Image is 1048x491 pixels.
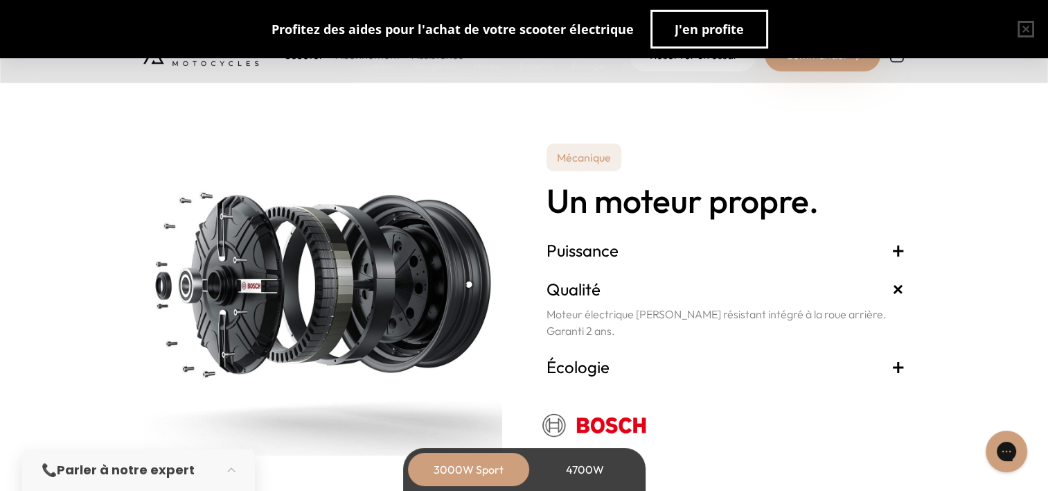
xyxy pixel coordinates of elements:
[547,277,905,300] h3: Qualité
[547,182,905,219] h2: Un moteur propre.
[891,239,905,261] span: +
[547,355,905,377] h3: Écologie
[885,276,911,302] span: +
[547,144,621,171] p: Mécanique
[547,239,905,261] h3: Puissance
[143,144,502,456] img: moteur.jpeg
[530,453,641,486] div: 4700W
[530,397,661,452] img: Logo Bosch
[891,355,905,377] span: +
[414,453,524,486] div: 3000W Sport
[979,426,1034,477] iframe: Gorgias live chat messenger
[547,305,905,338] p: Moteur électrique [PERSON_NAME] résistant intégré à la roue arrière. Garanti 2 ans.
